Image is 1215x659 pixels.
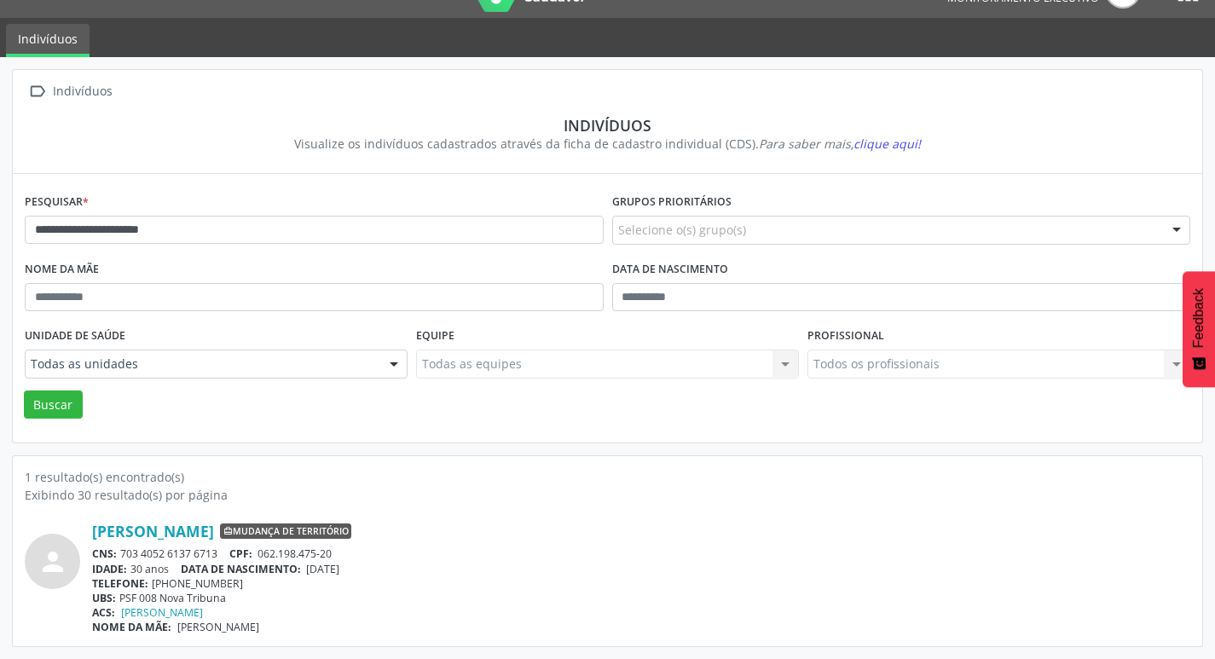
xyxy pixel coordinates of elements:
div: Visualize os indivíduos cadastrados através da ficha de cadastro individual (CDS). [37,135,1178,153]
a: [PERSON_NAME] [92,522,214,540]
span: Mudança de território [220,523,351,539]
label: Equipe [416,323,454,350]
div: 30 anos [92,562,1190,576]
span: ACS: [92,605,115,620]
span: UBS: [92,591,116,605]
i: Para saber mais, [759,136,921,152]
span: Selecione o(s) grupo(s) [618,221,746,239]
i: person [38,546,68,577]
div: Indivíduos [49,79,115,104]
div: PSF 008 Nova Tribuna [92,591,1190,605]
label: Profissional [807,323,884,350]
button: Feedback - Mostrar pesquisa [1183,271,1215,387]
button: Buscar [24,390,83,419]
div: Indivíduos [37,116,1178,135]
span: Feedback [1191,288,1206,348]
span: DATA DE NASCIMENTO: [181,562,301,576]
label: Data de nascimento [612,257,728,283]
span: 062.198.475-20 [257,546,332,561]
span: NOME DA MÃE: [92,620,171,634]
div: [PHONE_NUMBER] [92,576,1190,591]
span: CPF: [229,546,252,561]
span: [PERSON_NAME] [177,620,259,634]
label: Nome da mãe [25,257,99,283]
span: TELEFONE: [92,576,148,591]
span: clique aqui! [853,136,921,152]
div: 703 4052 6137 6713 [92,546,1190,561]
label: Unidade de saúde [25,323,125,350]
span: [DATE] [306,562,339,576]
a: [PERSON_NAME] [121,605,203,620]
span: CNS: [92,546,117,561]
i:  [25,79,49,104]
a:  Indivíduos [25,79,115,104]
label: Grupos prioritários [612,189,732,216]
div: Exibindo 30 resultado(s) por página [25,486,1190,504]
span: IDADE: [92,562,127,576]
div: 1 resultado(s) encontrado(s) [25,468,1190,486]
span: Todas as unidades [31,356,373,373]
label: Pesquisar [25,189,89,216]
a: Indivíduos [6,24,90,57]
